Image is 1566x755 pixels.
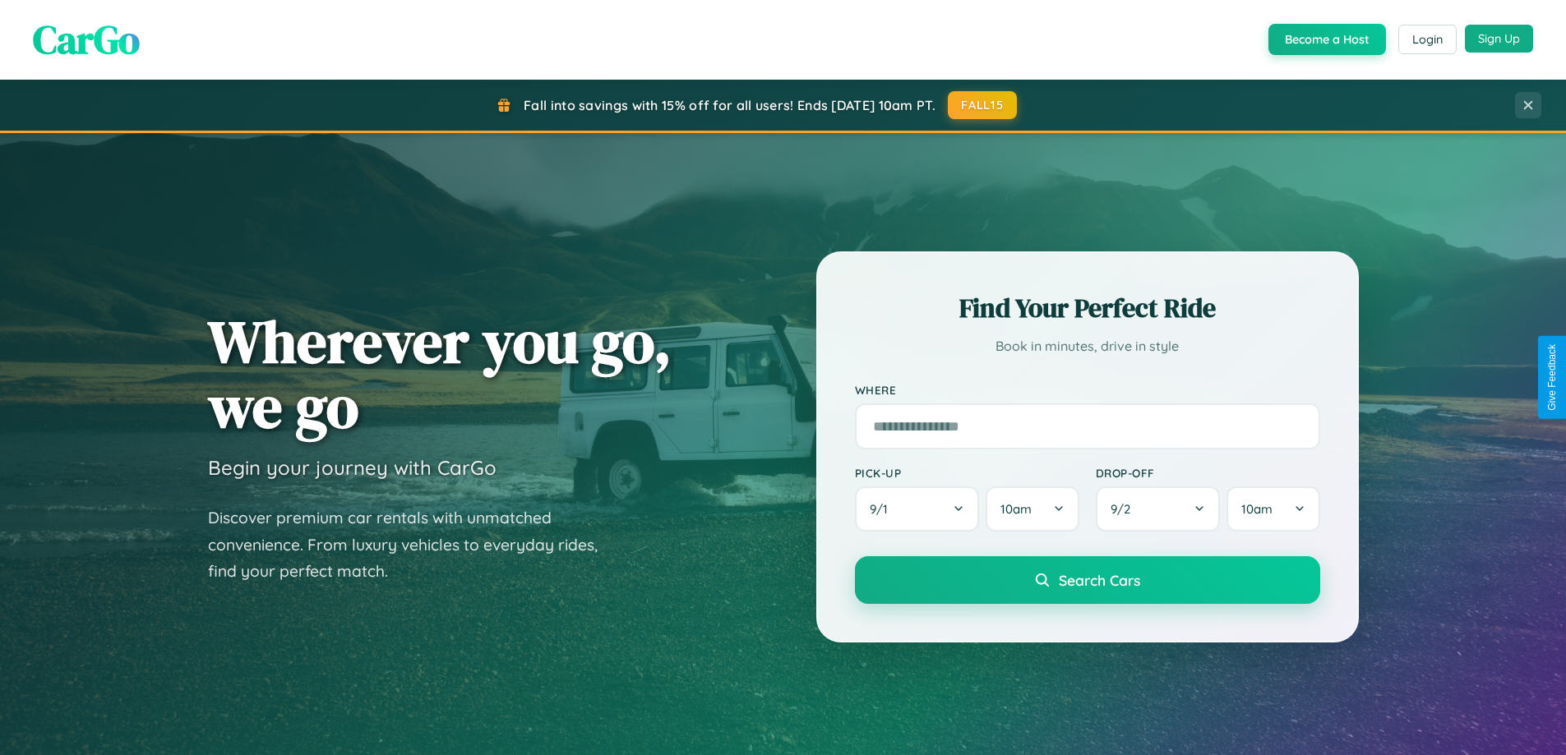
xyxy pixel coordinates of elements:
button: 10am [1226,486,1319,532]
button: FALL15 [948,91,1017,119]
h1: Wherever you go, we go [208,309,672,439]
label: Drop-off [1096,466,1320,480]
p: Book in minutes, drive in style [855,334,1320,358]
div: Give Feedback [1546,344,1558,411]
button: Search Cars [855,556,1320,604]
button: Become a Host [1268,24,1386,55]
span: Search Cars [1059,571,1140,589]
p: Discover premium car rentals with unmatched convenience. From luxury vehicles to everyday rides, ... [208,504,619,585]
span: 10am [1241,501,1273,517]
button: 10am [986,486,1079,532]
span: Fall into savings with 15% off for all users! Ends [DATE] 10am PT. [524,97,935,113]
h3: Begin your journey with CarGo [208,455,497,480]
span: 10am [1000,501,1032,517]
h2: Find Your Perfect Ride [855,290,1320,326]
button: Login [1398,25,1457,54]
span: CarGo [33,12,140,67]
span: 9 / 1 [870,501,896,517]
span: 9 / 2 [1111,501,1139,517]
button: 9/2 [1096,486,1221,532]
button: 9/1 [855,486,980,532]
label: Pick-up [855,466,1079,480]
button: Sign Up [1465,25,1533,53]
label: Where [855,383,1320,397]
